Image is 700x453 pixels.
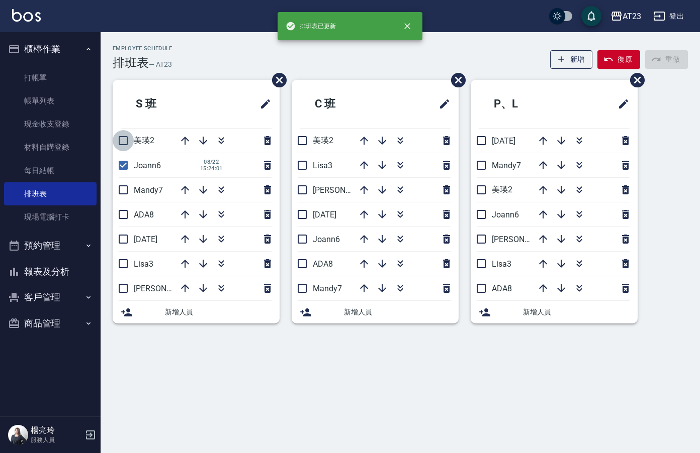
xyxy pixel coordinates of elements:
[134,161,161,170] span: Joann6
[253,92,272,116] span: 修改班表的標題
[597,50,640,69] button: 復原
[4,36,97,62] button: 櫃檯作業
[611,92,630,116] span: 修改班表的標題
[200,165,223,172] span: 15:24:01
[523,307,630,317] span: 新增人員
[200,159,223,165] span: 08/22
[113,45,172,52] h2: Employee Schedule
[134,259,153,269] span: Lisa3
[492,210,519,219] span: Joann6
[581,6,601,26] button: save
[313,235,340,244] span: Joann6
[313,284,342,293] span: Mandy7
[492,136,515,146] span: [DATE]
[344,307,451,317] span: 新增人員
[286,21,336,31] span: 排班表已更新
[550,50,593,69] button: 新增
[31,435,82,444] p: 服務人員
[396,15,418,37] button: close
[134,235,157,244] span: [DATE]
[623,10,641,23] div: AT23
[4,89,97,112] a: 帳單列表
[492,161,521,170] span: Mandy7
[8,425,28,445] img: Person
[113,301,280,323] div: 新增人員
[113,56,149,70] h3: 排班表
[31,425,82,435] h5: 楊亮玲
[313,161,332,170] span: Lisa3
[300,86,391,122] h2: C 班
[134,136,154,145] span: 美瑛2
[4,310,97,336] button: 商品管理
[4,284,97,310] button: 客戶管理
[165,307,272,317] span: 新增人員
[4,182,97,205] a: 排班表
[313,210,336,219] span: [DATE]
[292,301,459,323] div: 新增人員
[265,65,288,95] span: 刪除班表
[479,86,572,122] h2: P、L
[432,92,451,116] span: 修改班表的標題
[4,205,97,229] a: 現場電腦打卡
[471,301,638,323] div: 新增人員
[4,259,97,285] button: 報表及分析
[4,136,97,159] a: 材料自購登錄
[492,284,512,293] span: ADA8
[313,136,333,145] span: 美瑛2
[492,259,511,269] span: Lisa3
[606,6,645,27] button: AT23
[4,66,97,89] a: 打帳單
[313,185,382,195] span: [PERSON_NAME]19
[492,185,512,194] span: 美瑛2
[134,284,203,293] span: [PERSON_NAME]19
[149,59,172,70] h6: — AT23
[492,235,561,244] span: [PERSON_NAME]19
[313,259,333,269] span: ADA8
[12,9,41,22] img: Logo
[121,86,212,122] h2: S 班
[623,65,646,95] span: 刪除班表
[4,159,97,182] a: 每日結帳
[134,185,163,195] span: Mandy7
[134,210,154,219] span: ADA8
[4,233,97,259] button: 預約管理
[649,7,688,26] button: 登出
[4,112,97,136] a: 現金收支登錄
[444,65,467,95] span: 刪除班表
